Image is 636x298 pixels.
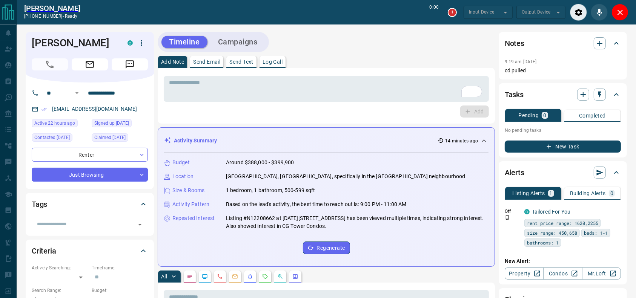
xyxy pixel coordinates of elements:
span: ready [65,14,78,19]
p: Send Text [229,59,253,64]
p: 1 [550,191,553,196]
div: Tasks [505,86,621,104]
p: Add Note [161,59,184,64]
p: Timeframe: [92,264,148,271]
p: Around $388,000 - $399,900 [226,159,294,167]
p: 14 minutes ago [445,138,478,144]
div: Audio Settings [570,4,587,21]
p: [PHONE_NUMBER] - [24,13,80,20]
p: 9:19 am [DATE] [505,59,537,64]
h2: Notes [505,37,524,49]
p: All [161,274,167,279]
button: Timeline [161,36,207,48]
p: Activity Pattern [172,200,209,208]
svg: Notes [187,274,193,280]
p: Size & Rooms [172,186,205,194]
p: No pending tasks [505,125,621,136]
svg: Requests [262,274,268,280]
svg: Listing Alerts [247,274,253,280]
p: Off [505,208,520,215]
button: Campaigns [210,36,265,48]
div: Close [611,4,628,21]
p: Budget: [92,287,148,294]
div: Just Browsing [32,168,148,182]
div: Activity Summary14 minutes ago [164,134,489,148]
a: Mr.Loft [582,267,621,280]
h2: Tags [32,198,47,210]
svg: Calls [217,274,223,280]
div: Mon Aug 11 2025 [32,119,88,130]
span: size range: 450,658 [527,229,577,237]
a: Condos [543,267,582,280]
a: [PERSON_NAME] [24,4,80,13]
h2: Tasks [505,89,524,101]
button: Open [72,89,81,98]
span: bathrooms: 1 [527,239,559,246]
span: Message [112,58,148,70]
p: Activity Summary [174,137,217,145]
p: Log Call [263,59,283,64]
svg: Email Verified [41,107,47,112]
a: Tailored For You [532,209,570,215]
p: Repeated Interest [172,214,215,222]
p: 0 [610,191,613,196]
span: Claimed [DATE] [94,134,126,141]
svg: Push Notification Only [505,215,510,220]
a: [EMAIL_ADDRESS][DOMAIN_NAME] [52,106,137,112]
span: Contacted [DATE] [34,134,70,141]
button: Open [135,219,145,230]
p: Pending [518,113,539,118]
h2: Criteria [32,245,56,257]
span: rent price range: 1620,2255 [527,219,598,227]
h1: [PERSON_NAME] [32,37,116,49]
button: New Task [505,141,621,153]
p: Send Email [193,59,220,64]
button: Regenerate [303,241,350,254]
span: Signed up [DATE] [94,119,129,127]
svg: Agent Actions [292,274,298,280]
p: [GEOGRAPHIC_DATA], [GEOGRAPHIC_DATA], specifically in the [GEOGRAPHIC_DATA] neighbourhood [226,173,465,180]
p: Listing Alerts [512,191,545,196]
span: Active 22 hours ago [34,119,75,127]
p: 0:00 [430,4,439,21]
svg: Emails [232,274,238,280]
p: cd pulled [505,67,621,75]
p: Completed [579,113,606,118]
div: Alerts [505,164,621,182]
div: Notes [505,34,621,52]
p: 0 [543,113,546,118]
div: Mute [591,4,608,21]
p: Search Range: [32,287,88,294]
div: Tags [32,195,148,213]
span: beds: 1-1 [584,229,608,237]
p: Based on the lead's activity, the best time to reach out is: 9:00 PM - 11:00 AM [226,200,406,208]
svg: Opportunities [277,274,283,280]
div: Criteria [32,242,148,260]
div: condos.ca [128,40,133,46]
p: Actively Searching: [32,264,88,271]
svg: Lead Browsing Activity [202,274,208,280]
div: Sat Aug 09 2025 [92,119,148,130]
div: condos.ca [524,209,530,214]
div: Renter [32,148,148,162]
a: Property [505,267,544,280]
span: Call [32,58,68,70]
div: Sun Aug 10 2025 [92,133,148,144]
textarea: To enrich screen reader interactions, please activate Accessibility in Grammarly extension settings [169,79,484,99]
p: Listing #N12208662 at [DATE][STREET_ADDRESS] has been viewed multiple times, indicating strong in... [226,214,489,230]
p: Building Alerts [570,191,606,196]
div: Sun Aug 10 2025 [32,133,88,144]
p: Location [172,173,194,180]
p: Budget [172,159,190,167]
span: Email [72,58,108,70]
h2: Alerts [505,167,524,179]
p: New Alert: [505,257,621,265]
p: 1 bedroom, 1 bathroom, 500-599 sqft [226,186,315,194]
